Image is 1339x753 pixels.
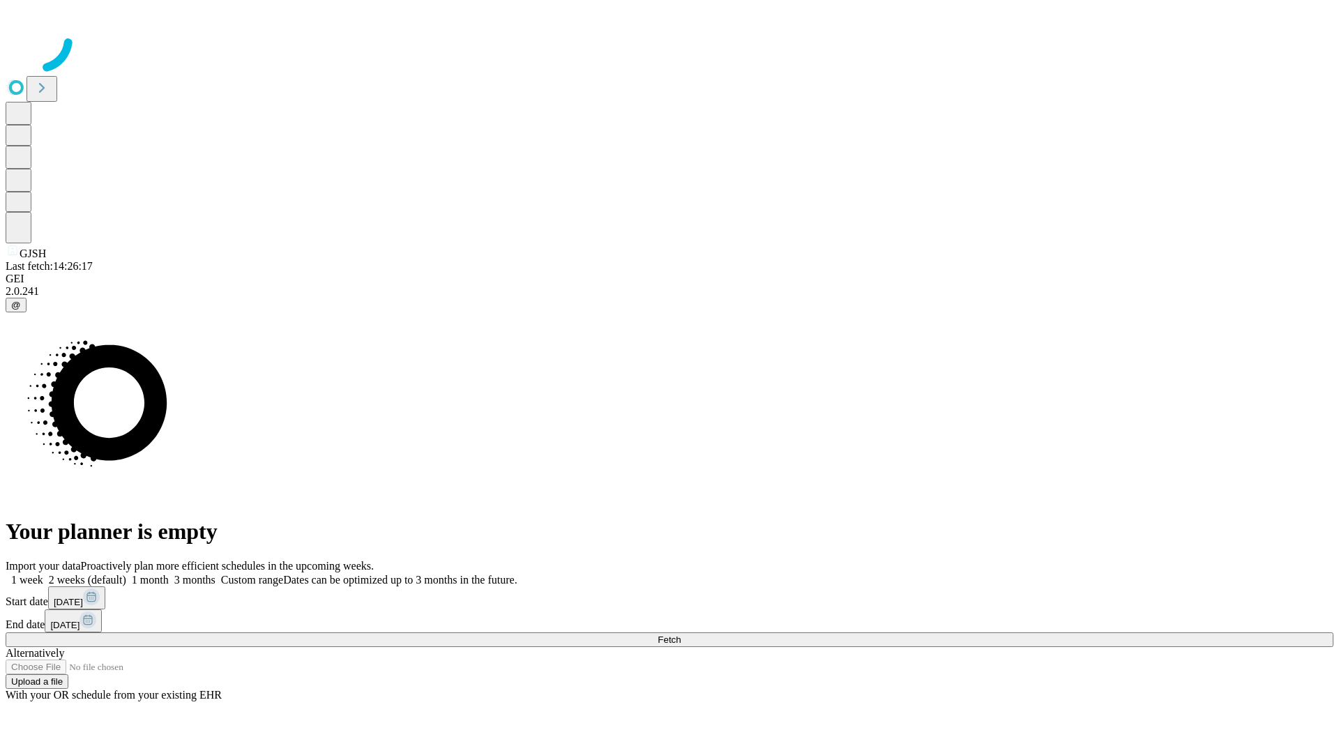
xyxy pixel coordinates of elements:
[132,574,169,586] span: 1 month
[6,689,222,701] span: With your OR schedule from your existing EHR
[6,586,1333,609] div: Start date
[6,273,1333,285] div: GEI
[11,300,21,310] span: @
[283,574,517,586] span: Dates can be optimized up to 3 months in the future.
[6,632,1333,647] button: Fetch
[6,647,64,659] span: Alternatively
[6,298,27,312] button: @
[6,609,1333,632] div: End date
[6,674,68,689] button: Upload a file
[48,586,105,609] button: [DATE]
[20,248,46,259] span: GJSH
[81,560,374,572] span: Proactively plan more efficient schedules in the upcoming weeks.
[49,574,126,586] span: 2 weeks (default)
[50,620,80,630] span: [DATE]
[658,634,681,645] span: Fetch
[11,574,43,586] span: 1 week
[6,260,93,272] span: Last fetch: 14:26:17
[6,560,81,572] span: Import your data
[54,597,83,607] span: [DATE]
[174,574,215,586] span: 3 months
[6,285,1333,298] div: 2.0.241
[221,574,283,586] span: Custom range
[45,609,102,632] button: [DATE]
[6,519,1333,545] h1: Your planner is empty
